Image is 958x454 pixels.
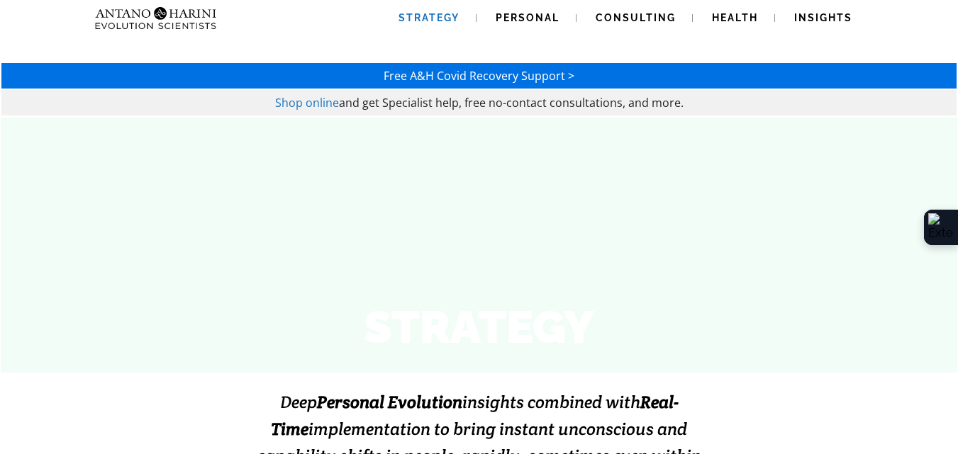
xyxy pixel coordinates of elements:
span: Consulting [596,12,676,23]
span: and get Specialist help, free no-contact consultations, and more. [339,95,684,110]
span: Strategy [399,12,459,23]
a: Shop online [275,95,339,110]
span: Insights [794,12,852,23]
img: Extension Icon [928,213,954,242]
span: Personal [496,12,559,23]
span: Health [712,12,758,23]
a: Free A&H Covid Recovery Support > [384,68,574,84]
strong: STRATEGY [364,300,594,353]
strong: Personal Evolution [317,391,462,413]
